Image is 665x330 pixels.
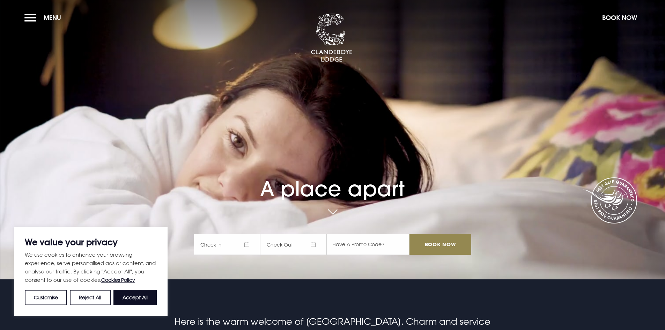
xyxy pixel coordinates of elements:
[101,277,135,283] a: Cookies Policy
[25,238,157,246] p: We value your privacy
[311,14,353,63] img: Clandeboye Lodge
[599,10,641,25] button: Book Now
[194,156,471,201] h1: A place apart
[194,234,260,255] span: Check In
[409,234,471,255] input: Book Now
[260,234,326,255] span: Check Out
[24,10,65,25] button: Menu
[326,234,409,255] input: Have A Promo Code?
[25,290,67,305] button: Customise
[14,227,168,316] div: We value your privacy
[70,290,110,305] button: Reject All
[44,14,61,22] span: Menu
[25,250,157,284] p: We use cookies to enhance your browsing experience, serve personalised ads or content, and analys...
[113,290,157,305] button: Accept All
